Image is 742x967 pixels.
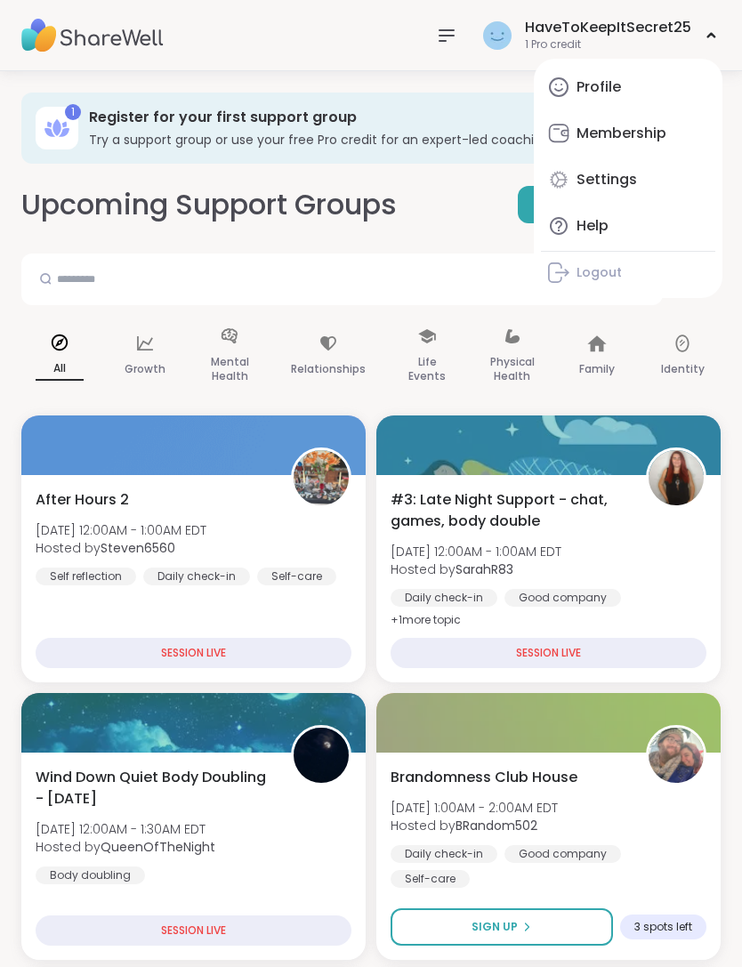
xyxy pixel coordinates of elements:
[65,104,81,120] div: 1
[36,568,136,585] div: Self reflection
[456,817,537,834] b: BRandom502
[634,920,692,934] span: 3 spots left
[391,908,613,946] button: Sign Up
[294,728,349,783] img: QueenOfTheNight
[89,131,696,149] h3: Try a support group or use your free Pro credit for an expert-led coaching group.
[525,37,691,52] div: 1 Pro credit
[36,521,206,539] span: [DATE] 12:00AM - 1:00AM EDT
[504,589,621,607] div: Good company
[649,450,704,505] img: SarahR83
[36,915,351,946] div: SESSION LIVE
[36,820,215,838] span: [DATE] 12:00AM - 1:30AM EDT
[577,264,622,282] div: Logout
[525,18,691,37] div: HaveToKeepItSecret25
[125,359,165,380] p: Growth
[472,919,518,935] span: Sign Up
[661,359,705,380] p: Identity
[391,560,561,578] span: Hosted by
[294,450,349,505] img: Steven6560
[391,489,626,532] span: #3: Late Night Support - chat, games, body double
[391,870,470,888] div: Self-care
[101,539,175,557] b: Steven6560
[291,359,366,380] p: Relationships
[36,638,351,668] div: SESSION LIVE
[577,170,637,189] div: Settings
[577,77,621,97] div: Profile
[89,108,696,127] h3: Register for your first support group
[391,817,558,834] span: Hosted by
[257,568,336,585] div: Self-care
[518,186,721,223] a: CREATE A SUPPORT GROUP
[577,216,609,236] div: Help
[541,158,715,201] a: Settings
[391,638,706,668] div: SESSION LIVE
[577,124,666,143] div: Membership
[391,845,497,863] div: Daily check-in
[143,568,250,585] div: Daily check-in
[541,66,715,109] a: Profile
[579,359,615,380] p: Family
[403,351,451,387] p: Life Events
[456,560,513,578] b: SarahR83
[206,351,254,387] p: Mental Health
[541,205,715,247] a: Help
[541,112,715,155] a: Membership
[391,767,577,788] span: Brandomness Club House
[21,4,164,67] img: ShareWell Nav Logo
[504,845,621,863] div: Good company
[391,589,497,607] div: Daily check-in
[36,539,206,557] span: Hosted by
[36,489,129,511] span: After Hours 2
[36,838,215,856] span: Hosted by
[649,728,704,783] img: BRandom502
[391,543,561,560] span: [DATE] 12:00AM - 1:00AM EDT
[36,767,271,810] span: Wind Down Quiet Body Doubling - [DATE]
[36,866,145,884] div: Body doubling
[101,838,215,856] b: QueenOfTheNight
[488,351,536,387] p: Physical Health
[36,358,84,381] p: All
[21,185,397,225] h2: Upcoming Support Groups
[483,21,512,50] img: HaveToKeepItSecret25
[541,255,715,291] a: Logout
[391,799,558,817] span: [DATE] 1:00AM - 2:00AM EDT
